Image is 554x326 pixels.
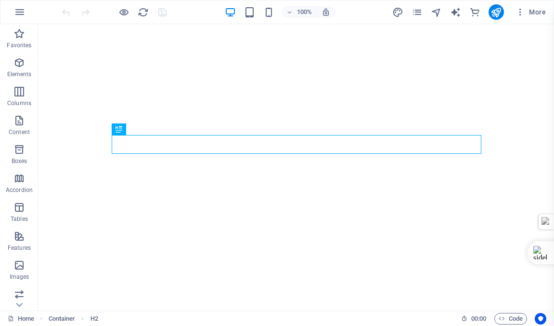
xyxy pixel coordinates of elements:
button: 100% [282,6,316,18]
p: Images [10,273,29,281]
a: Click to cancel selection. Double-click to open Pages [8,313,34,325]
i: Design (Ctrl+Alt+Y) [392,7,403,18]
button: commerce [469,6,481,18]
i: Reload page [138,7,149,18]
span: : [478,315,479,322]
span: Click to select. Double-click to edit [90,313,98,325]
button: text_generator [450,6,462,18]
h6: Session time [461,313,487,325]
button: Usercentrics [535,313,546,325]
button: Click here to leave preview mode and continue editing [118,6,129,18]
p: Boxes [12,157,27,165]
span: Click to select. Double-click to edit [49,313,76,325]
button: design [392,6,404,18]
h6: 100% [296,6,312,18]
button: More [512,4,550,20]
i: Publish [490,7,502,18]
p: Favorites [7,41,31,49]
i: AI Writer [450,7,461,18]
button: pages [412,6,423,18]
p: Columns [7,99,31,107]
i: Navigator [431,7,442,18]
button: publish [489,4,504,20]
span: 00 00 [471,313,486,325]
i: Commerce [469,7,480,18]
span: Code [499,313,523,325]
p: Elements [7,70,32,78]
i: On resize automatically adjust zoom level to fit chosen device. [322,8,330,16]
p: Accordion [6,186,33,194]
p: Tables [11,215,28,223]
button: navigator [431,6,442,18]
p: Content [9,128,30,136]
span: More [515,7,546,17]
i: Pages (Ctrl+Alt+S) [412,7,423,18]
button: reload [137,6,149,18]
p: Features [8,244,31,252]
button: Code [494,313,527,325]
nav: breadcrumb [49,313,98,325]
